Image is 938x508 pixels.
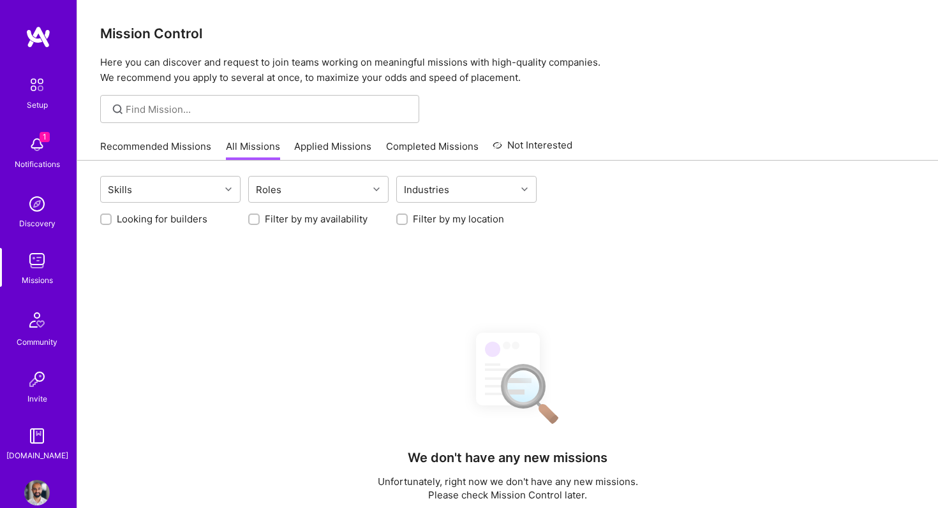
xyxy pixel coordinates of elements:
i: icon Chevron [373,186,380,192]
a: User Avatar [21,480,53,505]
h4: We don't have any new missions [408,450,607,465]
div: Roles [253,180,285,199]
p: Here you can discover and request to join teams working on meaningful missions with high-quality ... [100,55,915,85]
span: 1 [40,132,50,142]
img: discovery [24,191,50,217]
img: User Avatar [24,480,50,505]
label: Filter by my availability [265,212,368,226]
div: Skills [105,180,135,199]
a: All Missions [226,140,280,161]
i: icon Chevron [521,186,528,192]
a: Completed Missions [386,140,479,161]
i: icon Chevron [225,186,232,192]
div: Missions [22,273,53,287]
a: Not Interested [493,138,572,161]
div: Industries [401,180,452,199]
div: [DOMAIN_NAME] [6,449,68,462]
img: bell [24,132,50,157]
img: Community [22,305,52,335]
p: Please check Mission Control later. [378,488,638,502]
img: guide book [24,423,50,449]
i: icon SearchGrey [110,102,125,117]
h3: Mission Control [100,25,915,41]
a: Recommended Missions [100,140,211,161]
img: Invite [24,366,50,392]
div: Setup [27,98,48,112]
input: Find Mission... [126,103,410,116]
a: Applied Missions [294,140,371,161]
div: Discovery [19,217,56,230]
div: Notifications [15,157,60,171]
img: logo [26,25,51,48]
img: No Results [454,321,562,433]
label: Filter by my location [413,212,504,226]
label: Looking for builders [117,212,207,226]
img: teamwork [24,248,50,273]
div: Invite [27,392,47,405]
div: Community [17,335,57,349]
p: Unfortunately, right now we don't have any new missions. [378,475,638,488]
img: setup [24,71,50,98]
